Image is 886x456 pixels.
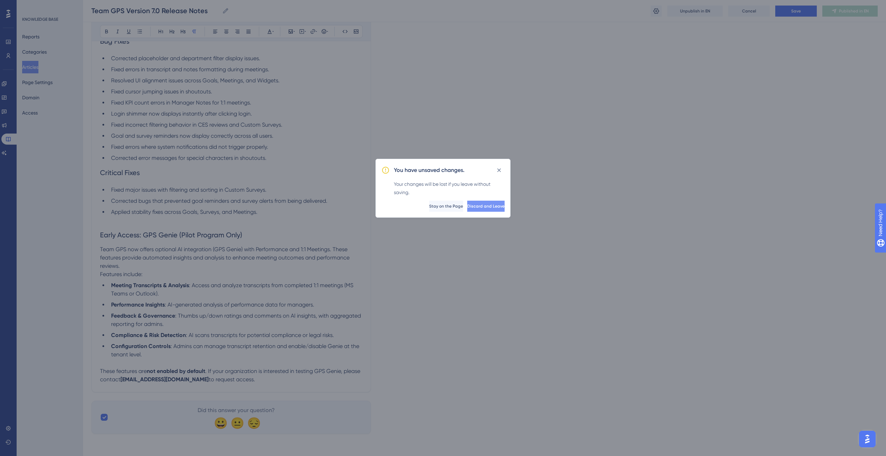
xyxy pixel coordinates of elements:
iframe: UserGuiding AI Assistant Launcher [857,429,878,449]
span: Need Help? [16,2,43,10]
div: Your changes will be lost if you leave without saving. [394,180,505,197]
span: Discard and Leave [467,203,505,209]
h2: You have unsaved changes. [394,166,464,174]
span: Stay on the Page [429,203,463,209]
